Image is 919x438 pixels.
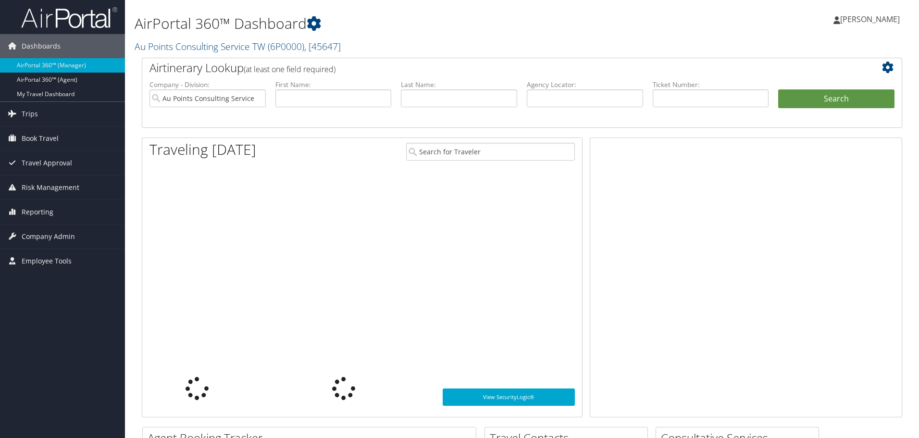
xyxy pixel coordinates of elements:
span: Reporting [22,200,53,224]
a: Au Points Consulting Service TW [135,40,341,53]
span: , [ 45647 ] [304,40,341,53]
label: Last Name: [401,80,517,89]
input: Search for Traveler [406,143,575,161]
span: [PERSON_NAME] [840,14,900,25]
label: Agency Locator: [527,80,643,89]
span: Trips [22,102,38,126]
img: airportal-logo.png [21,6,117,29]
span: Risk Management [22,175,79,200]
span: Book Travel [22,126,59,150]
h1: Traveling [DATE] [149,139,256,160]
span: (at least one field required) [244,64,335,75]
label: Ticket Number: [653,80,769,89]
span: ( 6P0000 ) [268,40,304,53]
span: Employee Tools [22,249,72,273]
h1: AirPortal 360™ Dashboard [135,13,651,34]
span: Dashboards [22,34,61,58]
span: Travel Approval [22,151,72,175]
h2: Airtinerary Lookup [149,60,831,76]
label: Company - Division: [149,80,266,89]
button: Search [778,89,894,109]
label: First Name: [275,80,392,89]
a: View SecurityLogic® [443,388,575,406]
a: [PERSON_NAME] [833,5,909,34]
span: Company Admin [22,225,75,249]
